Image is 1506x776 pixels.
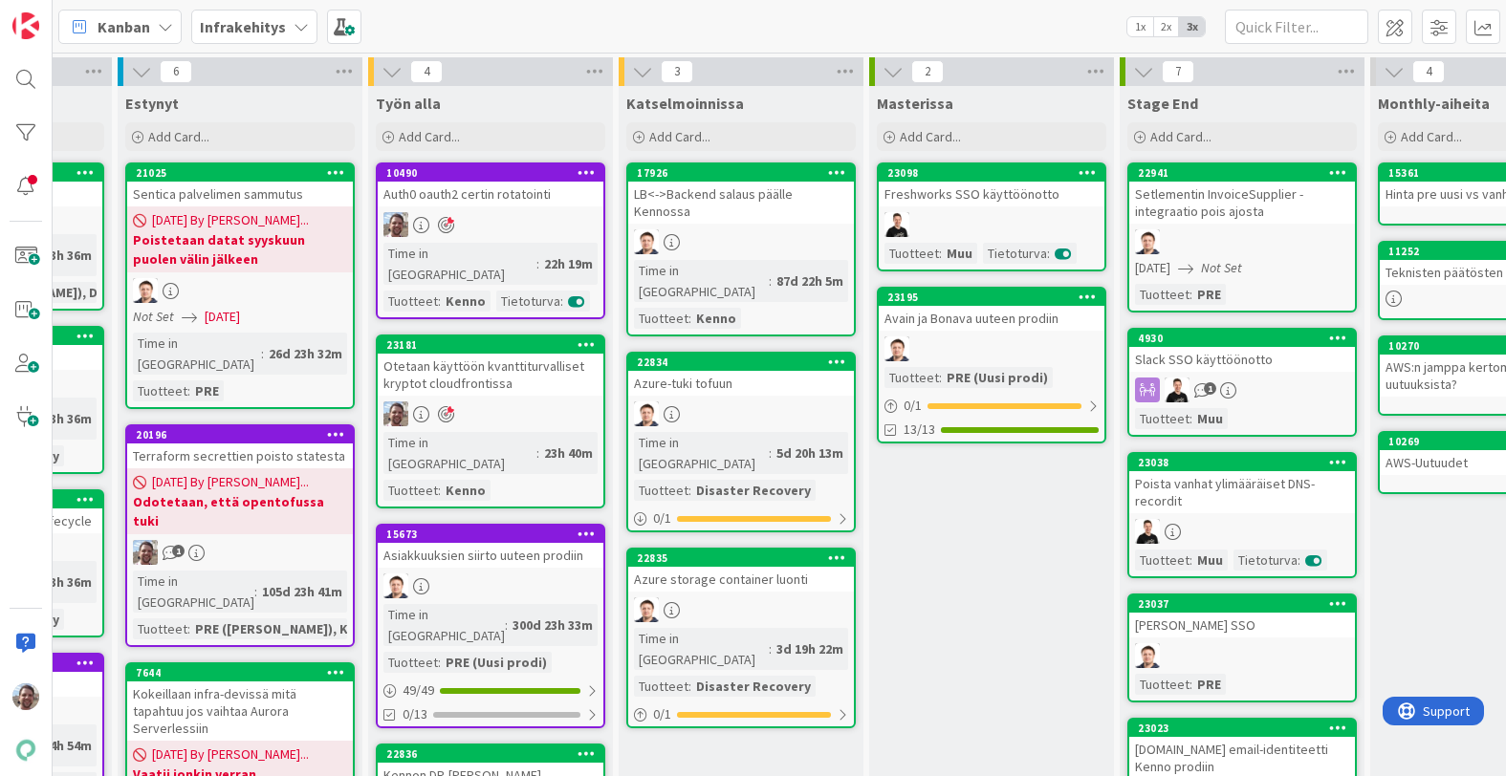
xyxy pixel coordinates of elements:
[1129,720,1355,737] div: 23023
[376,524,605,728] a: 15673Asiakkuuksien siirto uuteen prodiinTGTime in [GEOGRAPHIC_DATA]:300d 23h 33mTuotteet:PRE (Uus...
[378,212,603,237] div: ET
[1401,128,1462,145] span: Add Card...
[1129,164,1355,224] div: 22941Setlementin InvoiceSupplier -integraatio pois ajosta
[628,164,854,182] div: 17926
[634,308,688,329] div: Tuotteet
[254,581,257,602] span: :
[884,367,939,388] div: Tuotteet
[508,614,598,636] div: 300d 23h 33m
[688,480,691,501] span: :
[884,243,939,264] div: Tuotteet
[634,480,688,501] div: Tuotteet
[626,548,856,728] a: 22835Azure storage container luontiTGTime in [GEOGRAPHIC_DATA]:3d 19h 22mTuotteet:Disaster Recove...
[1138,332,1355,345] div: 4930
[1135,229,1160,254] img: TG
[438,480,441,501] span: :
[1127,17,1153,36] span: 1x
[628,354,854,371] div: 22834
[884,336,909,361] img: TG
[877,162,1106,271] a: 23098Freshworks SSO käyttöönottoJVTuotteet:MuuTietoturva:
[1129,643,1355,668] div: TG
[136,428,353,442] div: 20196
[1129,182,1355,224] div: Setlementin InvoiceSupplier -integraatio pois ajosta
[438,291,441,312] span: :
[691,480,816,501] div: Disaster Recovery
[560,291,563,312] span: :
[628,702,854,726] div: 0/1
[261,343,264,364] span: :
[438,652,441,673] span: :
[127,164,353,182] div: 21025
[127,664,353,681] div: 7644
[376,334,605,508] a: 23181Otetaan käyttöön kvanttiturvalliset kryptot cloudfrontissaETTime in [GEOGRAPHIC_DATA]:23h 40...
[1127,452,1357,578] a: 23038Poista vanhat ylimääräiset DNS-recorditJVTuotteet:MuuTietoturva:
[626,162,856,336] a: 17926LB<->Backend salaus päälle KennossaTGTime in [GEOGRAPHIC_DATA]:87d 22h 5mTuotteet:Kenno
[133,308,174,325] i: Not Set
[637,356,854,369] div: 22834
[13,408,97,429] div: 11d 23h 36m
[378,336,603,396] div: 23181Otetaan käyttöön kvanttiturvalliset kryptot cloudfrontissa
[772,442,848,463] div: 5d 20h 13m
[136,166,353,180] div: 21025
[939,367,942,388] span: :
[1201,259,1242,276] i: Not Set
[383,480,438,501] div: Tuotteet
[879,182,1104,206] div: Freshworks SSO käyttöönotto
[133,380,187,401] div: Tuotteet
[1129,330,1355,347] div: 4930
[152,472,309,492] span: [DATE] By [PERSON_NAME]...
[125,424,355,647] a: 20196Terraform secrettien poisto statesta[DATE] By [PERSON_NAME]...Odotetaan, että opentofussa tu...
[942,243,977,264] div: Muu
[904,420,935,440] span: 13/13
[1192,408,1228,429] div: Muu
[383,432,536,474] div: Time in [GEOGRAPHIC_DATA]
[127,664,353,741] div: 7644Kokeillaan infra-devissä mitä tapahtuu jos vaihtaa Aurora Serverlessiin
[383,291,438,312] div: Tuotteet
[376,94,441,113] span: Työn alla
[536,253,539,274] span: :
[1047,243,1050,264] span: :
[1192,550,1228,571] div: Muu
[133,492,347,530] b: Odotetaan, että opentofussa tuki
[127,278,353,303] div: TG
[942,367,1053,388] div: PRE (Uusi prodi)
[12,683,39,710] img: ET
[1233,550,1298,571] div: Tietoturva
[378,526,603,568] div: 15673Asiakkuuksien siirto uuteen prodiin
[1138,166,1355,180] div: 22941
[628,401,854,426] div: TG
[257,581,347,602] div: 105d 23h 41m
[1129,164,1355,182] div: 22941
[148,128,209,145] span: Add Card...
[1129,347,1355,372] div: Slack SSO käyttöönotto
[127,443,353,468] div: Terraform secrettien poisto statesta
[939,243,942,264] span: :
[634,597,659,622] img: TG
[649,128,710,145] span: Add Card...
[1129,229,1355,254] div: TG
[1190,284,1192,305] span: :
[539,442,598,463] div: 23h 40m
[887,291,1104,304] div: 23195
[383,243,536,285] div: Time in [GEOGRAPHIC_DATA]
[378,354,603,396] div: Otetaan käyttöön kvanttiturvalliset kryptot cloudfrontissa
[879,336,1104,361] div: TG
[900,128,961,145] span: Add Card...
[133,571,254,613] div: Time in [GEOGRAPHIC_DATA]
[1127,328,1357,437] a: 4930Slack SSO käyttöönottoJVTuotteet:Muu
[879,306,1104,331] div: Avain ja Bonava uuteen prodiin
[160,60,192,83] span: 6
[383,604,505,646] div: Time in [GEOGRAPHIC_DATA]
[12,12,39,39] img: Visit kanbanzone.com
[637,166,854,180] div: 17926
[1138,456,1355,469] div: 23038
[378,526,603,543] div: 15673
[378,336,603,354] div: 23181
[1129,454,1355,471] div: 23038
[628,550,854,567] div: 22835
[410,60,443,83] span: 4
[127,681,353,741] div: Kokeillaan infra-devissä mitä tapahtuu jos vaihtaa Aurora Serverlessiin
[1129,454,1355,513] div: 23038Poista vanhat ylimääräiset DNS-recordit
[1127,94,1198,113] span: Stage End
[1153,17,1179,36] span: 2x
